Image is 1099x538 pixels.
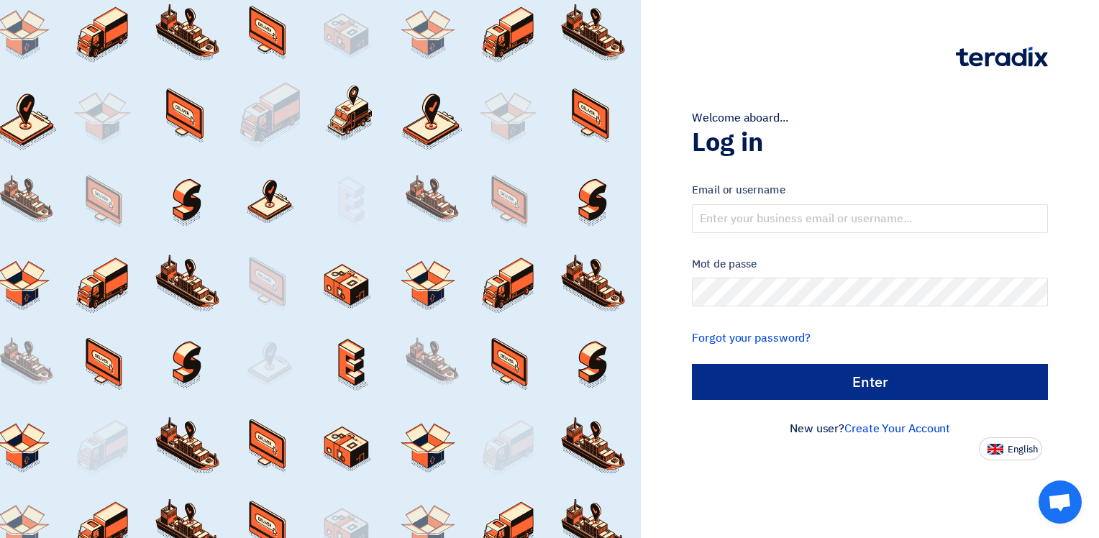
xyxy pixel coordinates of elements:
[692,127,1048,158] h1: Log in
[844,420,950,437] a: Create Your Account
[956,47,1048,67] img: Teradix logo
[692,109,1048,127] div: Welcome aboard...
[692,204,1048,233] input: Enter your business email or username...
[790,420,950,437] font: New user?
[1039,480,1082,524] div: Open chat
[692,182,1048,199] label: Email or username
[692,364,1048,400] input: Enter
[692,329,811,347] a: Forgot your password?
[979,437,1042,460] button: English
[988,444,1003,455] img: en-US.png
[1008,444,1038,455] span: English
[692,256,1048,273] label: Mot de passe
